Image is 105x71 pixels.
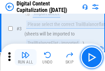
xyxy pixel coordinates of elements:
[43,51,52,59] img: Undo
[42,60,53,64] div: Undo
[17,26,22,31] span: # 3
[59,49,81,66] button: Skip
[14,49,36,66] button: Run All
[18,60,33,64] div: Run All
[91,3,99,11] img: Settings menu
[21,51,30,59] img: Run All
[65,51,74,59] img: Skip
[36,49,59,66] button: Undo
[26,39,80,47] div: TrailBalanceFlat - imported
[33,10,60,18] div: Import Sheet
[82,4,88,10] img: Support
[17,0,80,13] div: Digital Content Capitalization ([DATE])
[65,60,74,64] div: Skip
[6,3,14,11] img: Back
[86,52,97,63] img: Main button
